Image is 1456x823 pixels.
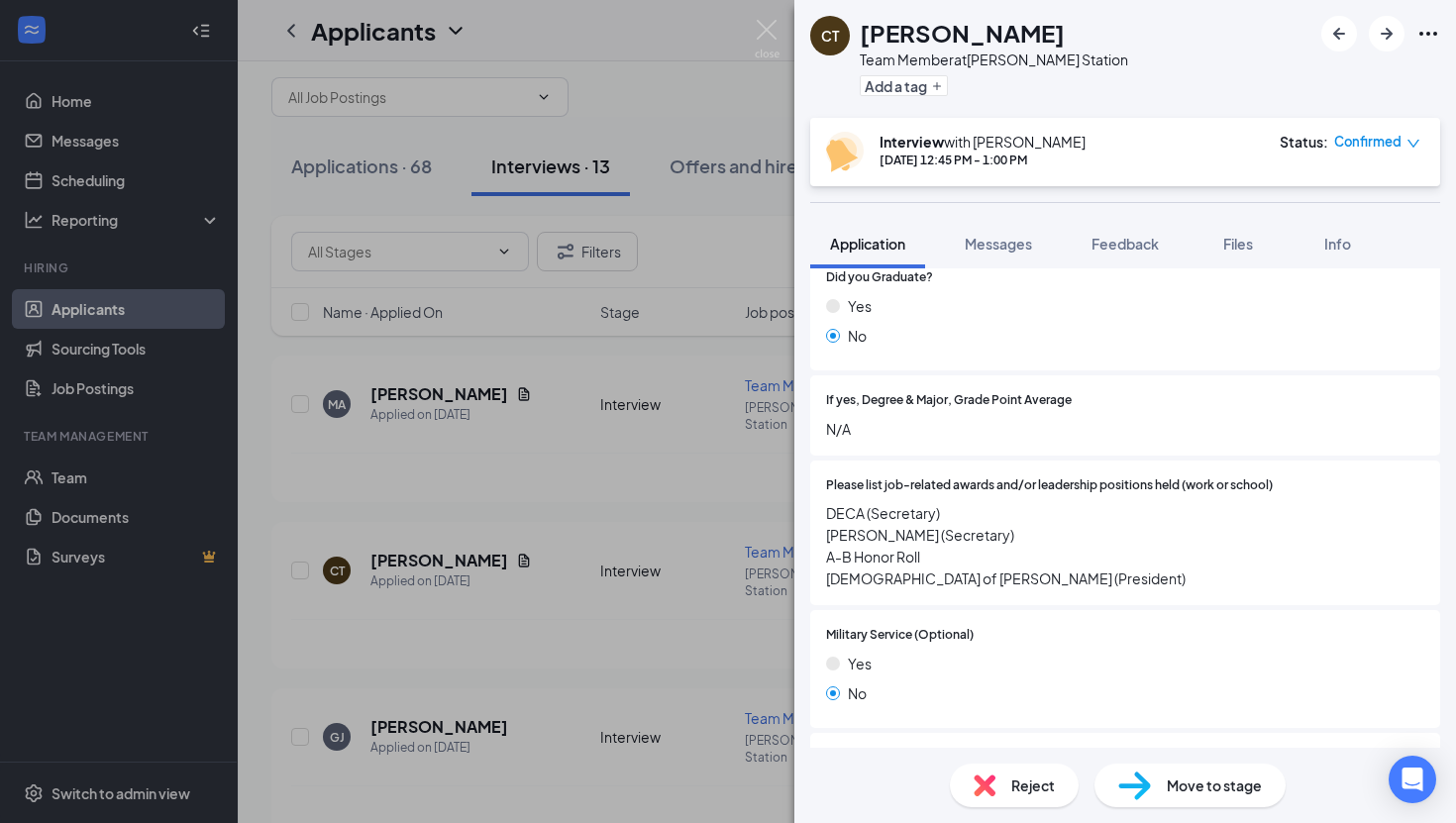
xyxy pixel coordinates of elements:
[848,325,867,347] span: No
[931,80,943,92] svg: Plus
[860,75,948,96] button: PlusAdd a tag
[880,132,1086,152] div: with [PERSON_NAME]
[821,26,839,46] div: CT
[1327,22,1351,46] svg: ArrowLeftNew
[1416,22,1440,46] svg: Ellipses
[826,502,1424,589] span: DECA (Secretary) [PERSON_NAME] (Secretary) A-B Honor Roll [DEMOGRAPHIC_DATA] of [PERSON_NAME] (Pr...
[1369,16,1404,51] button: ArrowRight
[848,682,867,704] span: No
[1324,235,1351,253] span: Info
[860,50,1128,69] div: Team Member at [PERSON_NAME] Station
[1389,756,1436,803] div: Open Intercom Messenger
[1280,132,1328,152] div: Status :
[1375,22,1399,46] svg: ArrowRight
[1321,16,1357,51] button: ArrowLeftNew
[1167,774,1262,796] span: Move to stage
[826,476,1273,495] span: Please list job-related awards and/or leadership positions held (work or school)
[1092,235,1159,253] span: Feedback
[1334,132,1402,152] span: Confirmed
[826,626,974,645] span: Military Service (Optional)
[880,133,944,151] b: Interview
[830,235,905,253] span: Application
[965,235,1032,253] span: Messages
[860,16,1065,50] h1: [PERSON_NAME]
[826,418,1424,440] span: N/A
[826,391,1072,410] span: If yes, Degree & Major, Grade Point Average
[1011,774,1055,796] span: Reject
[848,653,872,674] span: Yes
[880,152,1086,168] div: [DATE] 12:45 PM - 1:00 PM
[1406,137,1420,151] span: down
[826,268,933,287] span: Did you Graduate?
[848,295,872,317] span: Yes
[1223,235,1253,253] span: Files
